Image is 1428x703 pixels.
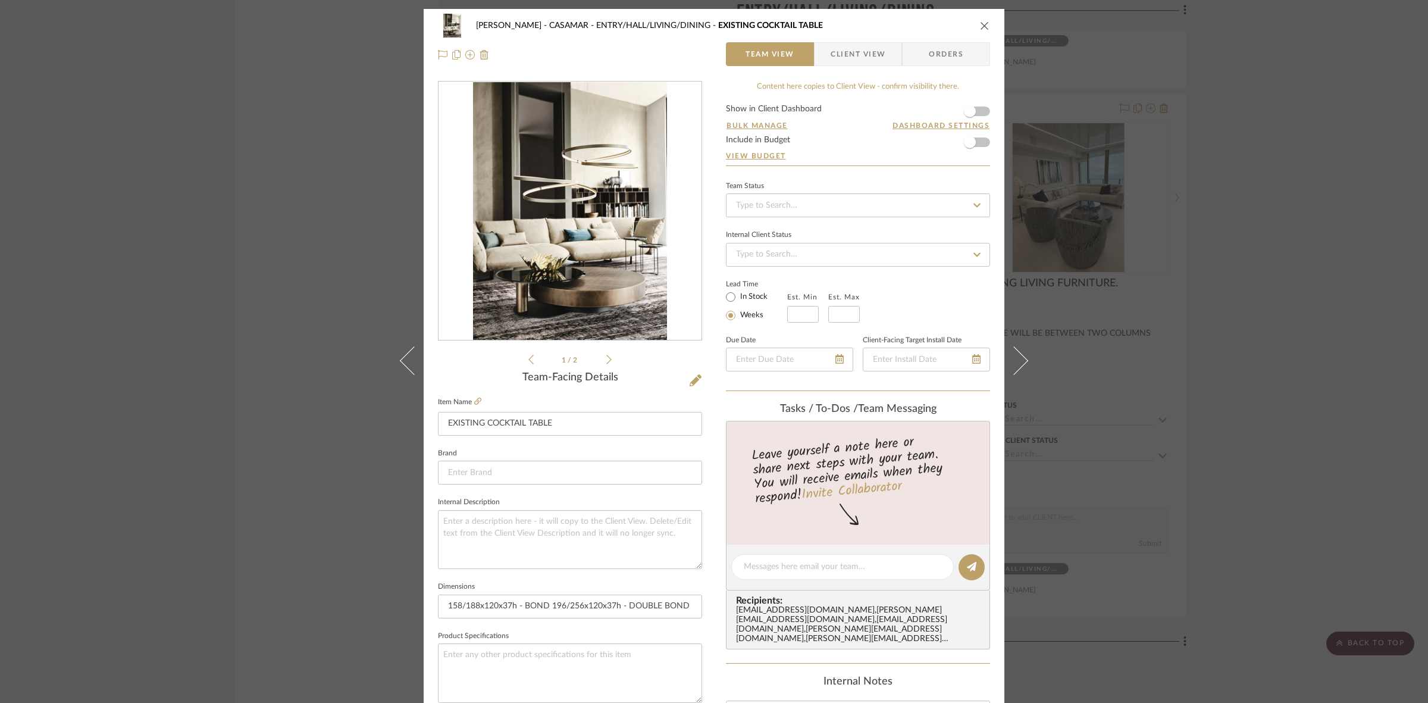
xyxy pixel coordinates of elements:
[726,120,788,131] button: Bulk Manage
[438,412,702,436] input: Enter Item Name
[726,243,990,267] input: Type to Search…
[718,21,823,30] span: EXISTING COCKTAIL TABLE
[726,279,787,289] label: Lead Time
[736,606,985,644] div: [EMAIL_ADDRESS][DOMAIN_NAME] , [PERSON_NAME][EMAIL_ADDRESS][DOMAIN_NAME] , [EMAIL_ADDRESS][DOMAIN...
[480,50,489,60] img: Remove from project
[863,338,962,343] label: Client-Facing Target Install Date
[476,21,596,30] span: [PERSON_NAME] - CASAMAR
[438,397,481,407] label: Item Name
[573,357,579,364] span: 2
[738,292,768,302] label: In Stock
[726,232,791,238] div: Internal Client Status
[746,42,794,66] span: Team View
[738,310,763,321] label: Weeks
[438,451,457,457] label: Brand
[473,82,666,340] img: 628fb2f5-9bf3-464a-8bcf-055d5bba7a07_436x436.jpg
[726,193,990,217] input: Type to Search…
[562,357,568,364] span: 1
[736,595,985,606] span: Recipients:
[725,429,992,509] div: Leave yourself a note here or share next steps with your team. You will receive emails when they ...
[726,348,853,371] input: Enter Due Date
[596,21,718,30] span: ENTRY/HALL/LIVING/DINING
[438,584,475,590] label: Dimensions
[438,461,702,485] input: Enter Brand
[438,595,702,618] input: Enter the dimensions of this item
[863,348,990,371] input: Enter Install Date
[438,14,466,38] img: 628fb2f5-9bf3-464a-8bcf-055d5bba7a07_48x40.jpg
[828,293,860,301] label: Est. Max
[726,676,990,689] div: Internal Notes
[787,293,818,301] label: Est. Min
[831,42,885,66] span: Client View
[726,183,764,189] div: Team Status
[726,151,990,161] a: View Budget
[438,499,500,505] label: Internal Description
[892,120,990,131] button: Dashboard Settings
[439,82,702,340] div: 0
[726,403,990,416] div: team Messaging
[801,476,903,506] a: Invite Collaborator
[780,404,858,414] span: Tasks / To-Dos /
[726,289,787,323] mat-radio-group: Select item type
[568,357,573,364] span: /
[438,371,702,385] div: Team-Facing Details
[916,42,976,66] span: Orders
[979,20,990,31] button: close
[726,338,756,343] label: Due Date
[438,633,509,639] label: Product Specifications
[726,81,990,93] div: Content here copies to Client View - confirm visibility there.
